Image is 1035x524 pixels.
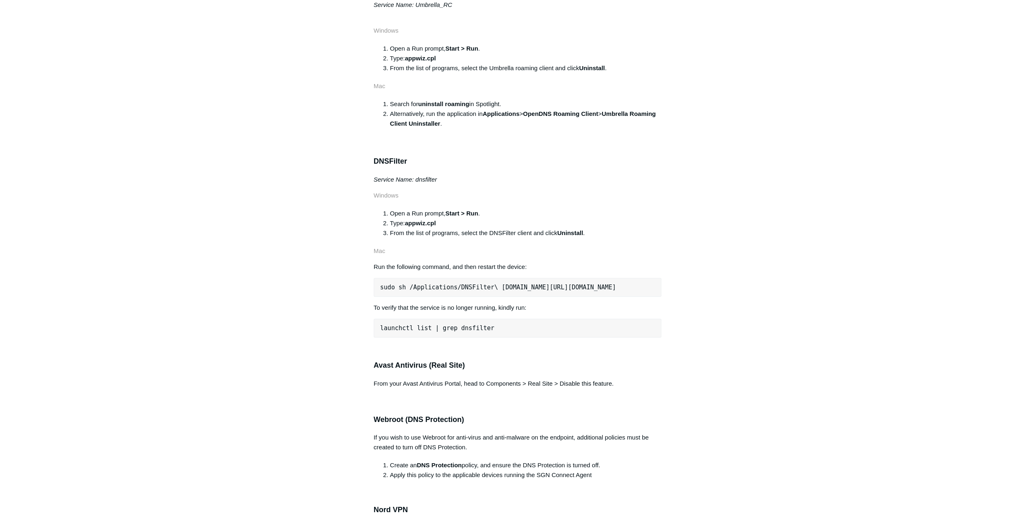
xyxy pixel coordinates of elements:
span: Mac [374,82,385,89]
p: Run the following command, and then restart the device: [374,262,662,272]
li: Apply this policy to the applicable devices running the SGN Connect Agent [390,470,662,480]
strong: Umbrella Roaming Client Uninstaller [390,110,656,127]
pre: sudo sh /Applications/DNSFilter\ [DOMAIN_NAME][URL][DOMAIN_NAME] [374,278,662,297]
strong: appwiz.cpl [405,55,436,62]
li: Search for in Spotlight. [390,99,662,109]
strong: Applications [483,110,519,117]
p: From your Avast Antivirus Portal, head to Components > Real Site > Disable this feature. [374,379,662,389]
h3: Avast Antivirus (Real Site) [374,360,662,371]
strong: Uninstall [557,229,583,236]
strong: Uninstall [579,64,605,71]
strong: appwiz.cpl [405,220,436,226]
pre: launchctl list | grep dnsfilter [374,319,662,337]
li: From the list of programs, select the DNSFilter client and click . [390,228,662,238]
li: Open a Run prompt, . [390,209,662,218]
li: From the list of programs, select the Umbrella roaming client and click . [390,63,662,73]
strong: OpenDNS Roaming Client [523,110,598,117]
em: Service Name: Umbrella_RC [374,1,452,8]
li: Create an policy, and ensure the DNS Protection is turned off. [390,460,662,470]
span: Windows [374,192,399,199]
h3: Nord VPN [374,504,662,516]
strong: uninstall roaming [418,100,469,107]
li: Type: [390,53,662,63]
strong: DNS Protection [417,462,462,468]
h3: Webroot (DNS Protection) [374,414,662,426]
strong: Start > Run [445,45,478,52]
em: Service Name: dnsfilter [374,176,437,183]
span: Mac [374,247,385,254]
li: Type: [390,218,662,228]
strong: Start > Run [445,210,478,217]
p: If you wish to use Webroot for anti-virus and anti-malware on the endpoint, additional policies m... [374,433,662,452]
h3: DNSFilter [374,155,662,167]
li: Open a Run prompt, . [390,44,662,53]
p: To verify that the service is no longer running, kindly run: [374,303,662,313]
li: Alternatively, run the application in > > . [390,109,662,129]
span: Windows [374,27,399,34]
